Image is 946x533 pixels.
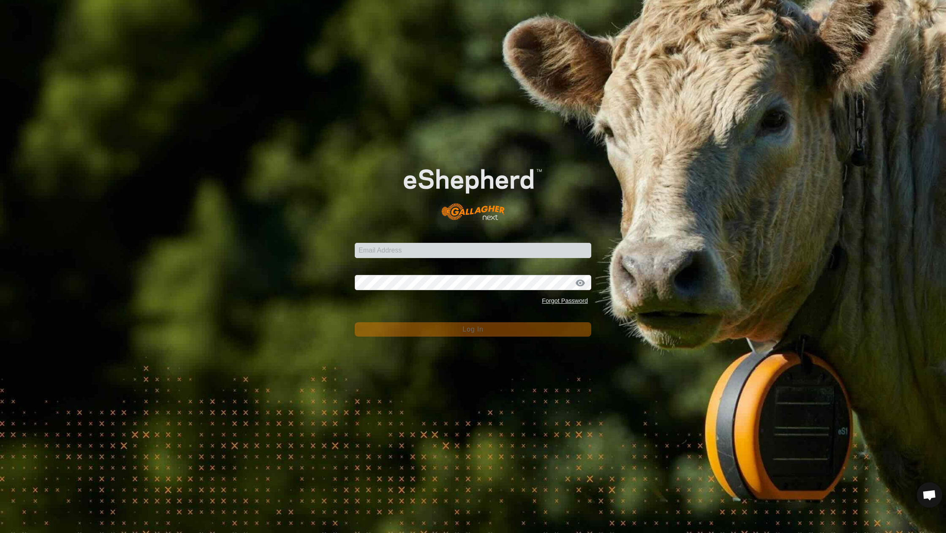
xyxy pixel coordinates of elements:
[462,326,483,333] span: Log In
[355,243,591,258] input: Email Address
[917,482,942,508] a: Open chat
[542,297,588,304] a: Forgot Password
[355,322,591,337] button: Log In
[378,149,568,230] img: E-shepherd Logo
